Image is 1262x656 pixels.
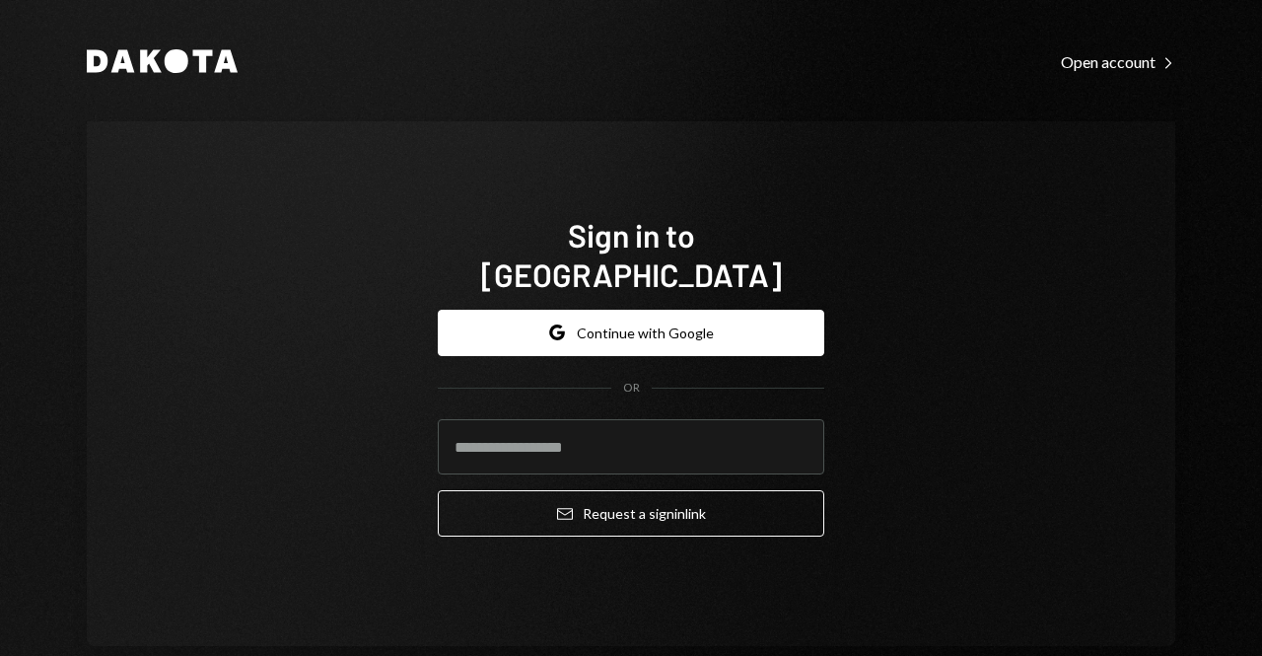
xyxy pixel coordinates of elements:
div: OR [623,380,640,397]
button: Request a signinlink [438,490,824,537]
div: Open account [1061,52,1175,72]
a: Open account [1061,50,1175,72]
button: Continue with Google [438,310,824,356]
h1: Sign in to [GEOGRAPHIC_DATA] [438,215,824,294]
